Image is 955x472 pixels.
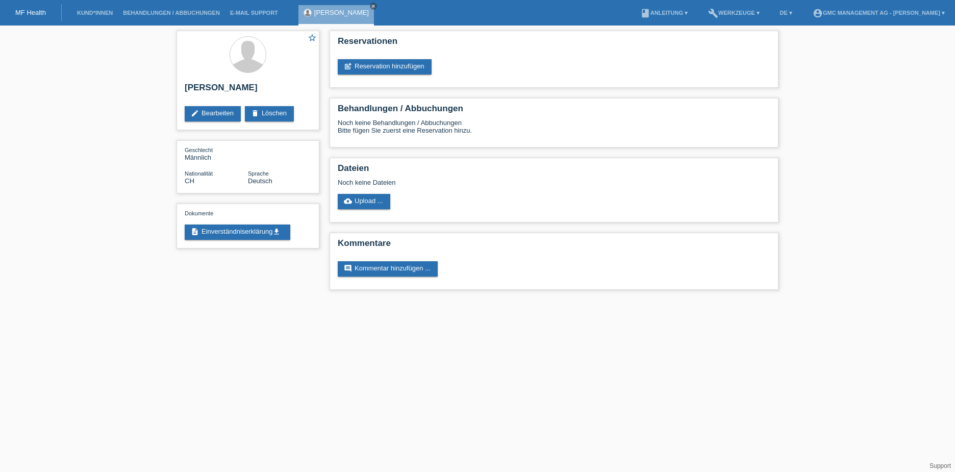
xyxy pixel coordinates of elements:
a: [PERSON_NAME] [314,9,369,16]
h2: Behandlungen / Abbuchungen [338,104,770,119]
h2: [PERSON_NAME] [185,83,311,98]
i: book [640,8,650,18]
a: commentKommentar hinzufügen ... [338,261,438,277]
a: MF Health [15,9,46,16]
span: Geschlecht [185,147,213,153]
div: Noch keine Dateien [338,179,649,186]
i: build [708,8,718,18]
a: star_border [308,33,317,44]
i: star_border [308,33,317,42]
h2: Dateien [338,163,770,179]
div: Männlich [185,146,248,161]
a: deleteLöschen [245,106,294,121]
a: DE ▾ [775,10,797,16]
i: edit [191,109,199,117]
span: Dokumente [185,210,213,216]
i: get_app [272,228,281,236]
i: account_circle [813,8,823,18]
i: close [371,4,376,9]
a: account_circleGMC Management AG - [PERSON_NAME] ▾ [808,10,950,16]
a: buildWerkzeuge ▾ [703,10,765,16]
a: editBearbeiten [185,106,241,121]
a: Behandlungen / Abbuchungen [118,10,225,16]
span: Sprache [248,170,269,177]
i: cloud_upload [344,197,352,205]
a: Support [929,462,951,469]
a: close [370,3,377,10]
div: Noch keine Behandlungen / Abbuchungen Bitte fügen Sie zuerst eine Reservation hinzu. [338,119,770,142]
i: post_add [344,62,352,70]
i: comment [344,264,352,272]
a: cloud_uploadUpload ... [338,194,390,209]
a: E-Mail Support [225,10,283,16]
span: Nationalität [185,170,213,177]
span: Schweiz [185,177,194,185]
h2: Reservationen [338,36,770,52]
a: bookAnleitung ▾ [635,10,693,16]
h2: Kommentare [338,238,770,254]
a: Kund*innen [72,10,118,16]
i: delete [251,109,259,117]
i: description [191,228,199,236]
a: descriptionEinverständniserklärungget_app [185,225,290,240]
span: Deutsch [248,177,272,185]
a: post_addReservation hinzufügen [338,59,432,74]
